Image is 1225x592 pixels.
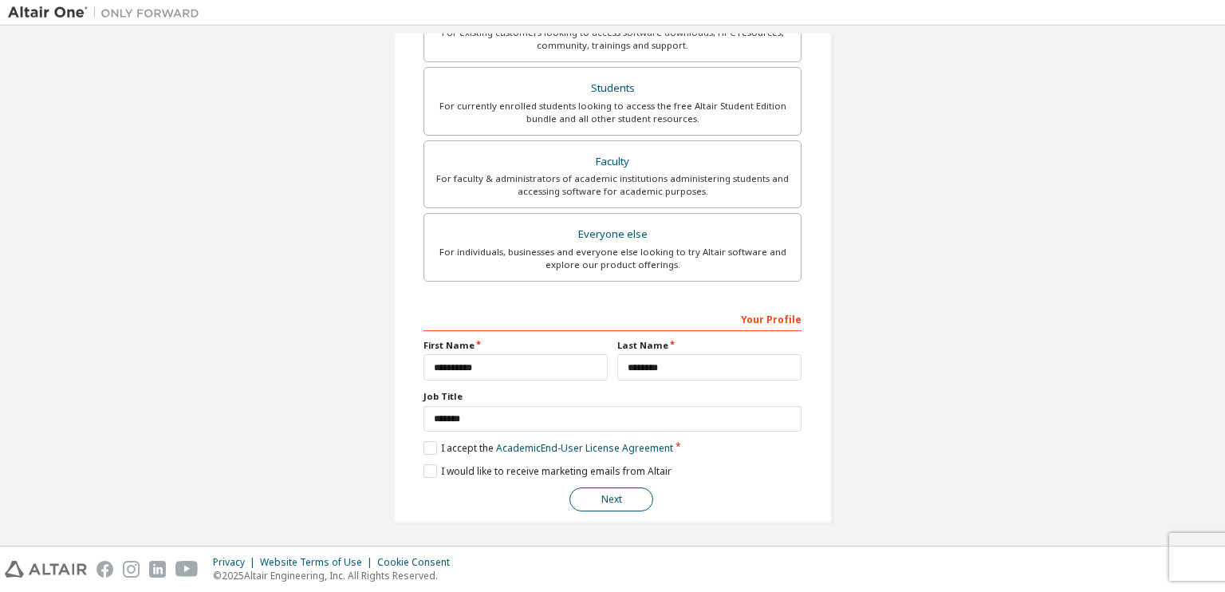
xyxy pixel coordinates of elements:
[377,556,459,569] div: Cookie Consent
[434,246,791,271] div: For individuals, businesses and everyone else looking to try Altair software and explore our prod...
[423,464,672,478] label: I would like to receive marketing emails from Altair
[434,223,791,246] div: Everyone else
[260,556,377,569] div: Website Terms of Use
[434,77,791,100] div: Students
[213,569,459,582] p: © 2025 Altair Engineering, Inc. All Rights Reserved.
[8,5,207,21] img: Altair One
[423,441,673,455] label: I accept the
[423,390,802,403] label: Job Title
[434,151,791,173] div: Faculty
[434,172,791,198] div: For faculty & administrators of academic institutions administering students and accessing softwa...
[423,306,802,331] div: Your Profile
[434,100,791,125] div: For currently enrolled students looking to access the free Altair Student Edition bundle and all ...
[496,441,673,455] a: Academic End-User License Agreement
[617,339,802,352] label: Last Name
[434,26,791,52] div: For existing customers looking to access software downloads, HPC resources, community, trainings ...
[569,487,653,511] button: Next
[123,561,140,578] img: instagram.svg
[97,561,113,578] img: facebook.svg
[5,561,87,578] img: altair_logo.svg
[213,556,260,569] div: Privacy
[423,339,608,352] label: First Name
[175,561,199,578] img: youtube.svg
[149,561,166,578] img: linkedin.svg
